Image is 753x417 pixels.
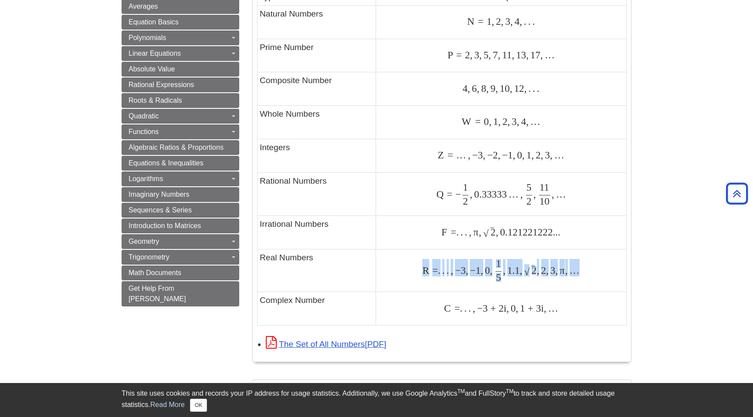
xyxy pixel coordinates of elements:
[494,16,501,27] span: 2
[441,265,445,276] span: .
[508,149,513,161] span: 1
[505,265,520,276] span: 1.1
[525,149,532,161] span: 1
[500,149,508,161] span: −
[122,15,239,30] a: Equation Basics
[539,265,546,276] span: 2
[122,187,239,202] a: Imaginary Numbers
[122,388,631,412] div: This site uses cookies and records your IP address for usage statistics. Additionally, we use Goo...
[500,49,512,61] span: 11
[550,149,553,161] span: ,
[486,83,489,94] span: ,
[518,303,525,314] span: 1
[532,265,535,276] span: ‾
[459,226,463,238] span: .
[532,265,537,276] span: 2
[470,188,472,200] span: ,
[129,18,179,26] span: Equation Basics
[501,116,508,127] span: 2
[470,49,472,61] span: ,
[475,303,483,314] span: −
[258,139,376,172] td: Integers
[460,303,462,314] span: .
[537,265,539,276] span: ,
[190,399,207,412] button: Close
[266,340,386,349] a: Link opens in new window
[512,49,514,61] span: ,
[122,281,239,306] a: Get Help From [PERSON_NAME]
[489,116,492,127] span: ,
[496,303,504,314] span: 2
[506,303,509,314] span: ,
[129,3,158,10] span: Averages
[129,97,182,104] span: Roots & Radicals
[129,112,159,120] span: Quadratic
[491,49,498,61] span: 7
[531,16,535,27] span: .
[553,149,564,161] span: …
[549,265,556,276] span: 3
[258,292,376,326] td: Complex Number
[535,83,539,94] span: .
[522,16,526,27] span: .
[479,226,482,238] span: ,
[461,116,472,127] span: W
[524,83,527,94] span: ,
[457,388,465,394] sup: TM
[482,49,488,61] span: 5
[122,172,239,186] a: Logarithms
[258,39,376,72] td: Prime Number
[436,188,444,200] span: Q
[122,46,239,61] a: Linear Equations
[526,116,529,127] span: ,
[438,265,441,276] span: .
[483,228,489,239] span: √
[258,72,376,106] td: Composite Number
[448,226,456,238] span: =
[129,269,181,276] span: Math Documents
[122,234,239,249] a: Geometry
[517,116,519,127] span: ,
[568,265,580,276] span: …
[481,265,483,276] span: ,
[519,16,522,27] span: ,
[495,83,498,94] span: ,
[485,149,493,161] span: −
[513,149,516,161] span: ,
[526,16,531,27] span: .
[477,83,479,94] span: ,
[546,303,558,314] span: …
[129,65,175,73] span: Absolute Value
[463,226,467,238] span: .
[533,188,536,200] span: ,
[510,83,512,94] span: ,
[540,49,543,61] span: ,
[526,49,529,61] span: ,
[546,265,549,276] span: ,
[444,188,452,200] span: =
[488,303,496,314] span: +
[539,182,549,193] span: 11
[516,149,522,161] span: 0
[539,195,549,207] span: 10
[522,149,525,161] span: ,
[533,303,541,314] span: 3
[555,265,558,276] span: ,
[512,83,524,94] span: 12
[122,109,239,124] a: Quadratic
[129,144,224,151] span: Algebraic Ratios & Proportions
[122,219,239,233] a: Introduction to Matrices
[519,188,523,200] span: ,
[453,49,462,61] span: =
[493,149,498,161] span: 2
[507,188,519,200] span: …
[503,16,510,27] span: 3
[498,49,500,61] span: ,
[541,303,543,314] span: i
[529,49,540,61] span: 17
[526,195,532,207] span: 2
[456,226,459,238] span: .
[470,83,477,94] span: 6
[554,188,566,200] span: …
[520,265,522,276] span: ,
